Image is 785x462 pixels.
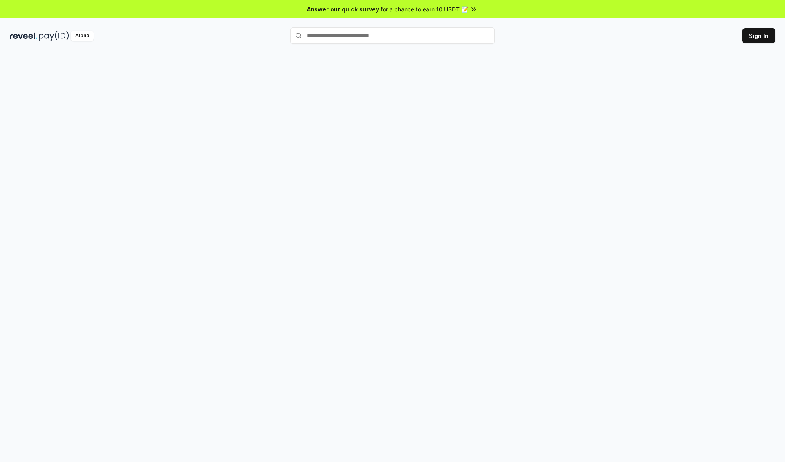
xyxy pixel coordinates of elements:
button: Sign In [742,28,775,43]
span: for a chance to earn 10 USDT 📝 [381,5,468,14]
span: Answer our quick survey [307,5,379,14]
img: reveel_dark [10,31,37,41]
img: pay_id [39,31,69,41]
div: Alpha [71,31,94,41]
